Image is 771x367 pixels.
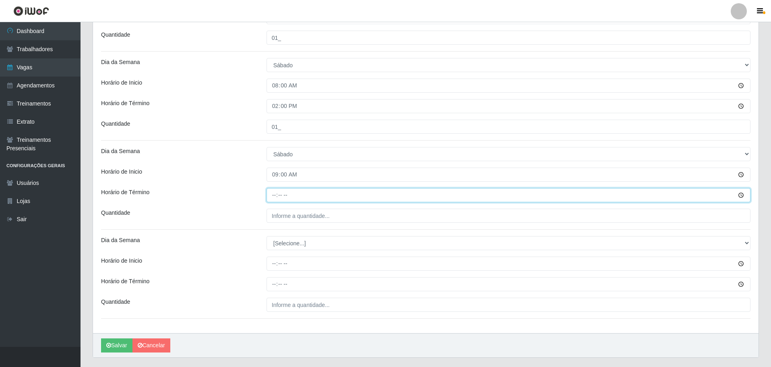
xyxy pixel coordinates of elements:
label: Quantidade [101,298,130,306]
label: Quantidade [101,120,130,128]
label: Dia da Semana [101,236,140,245]
label: Quantidade [101,209,130,217]
label: Horário de Término [101,99,149,108]
img: CoreUI Logo [13,6,49,16]
input: Informe a quantidade... [267,31,750,45]
label: Horário de Inicio [101,79,142,87]
input: Informe a quantidade... [267,298,750,312]
button: Salvar [101,338,132,352]
input: Informe a quantidade... [267,209,750,223]
a: Cancelar [132,338,170,352]
input: 00:00 [267,257,750,271]
input: 00:00 [267,188,750,202]
label: Dia da Semana [101,58,140,66]
label: Dia da Semana [101,147,140,156]
input: 00:00 [267,99,750,113]
label: Horário de Inicio [101,257,142,265]
label: Horário de Término [101,277,149,286]
input: 00:00 [267,168,750,182]
input: 00:00 [267,277,750,291]
input: Informe a quantidade... [267,120,750,134]
label: Quantidade [101,31,130,39]
label: Horário de Término [101,188,149,197]
label: Horário de Inicio [101,168,142,176]
input: 00:00 [267,79,750,93]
